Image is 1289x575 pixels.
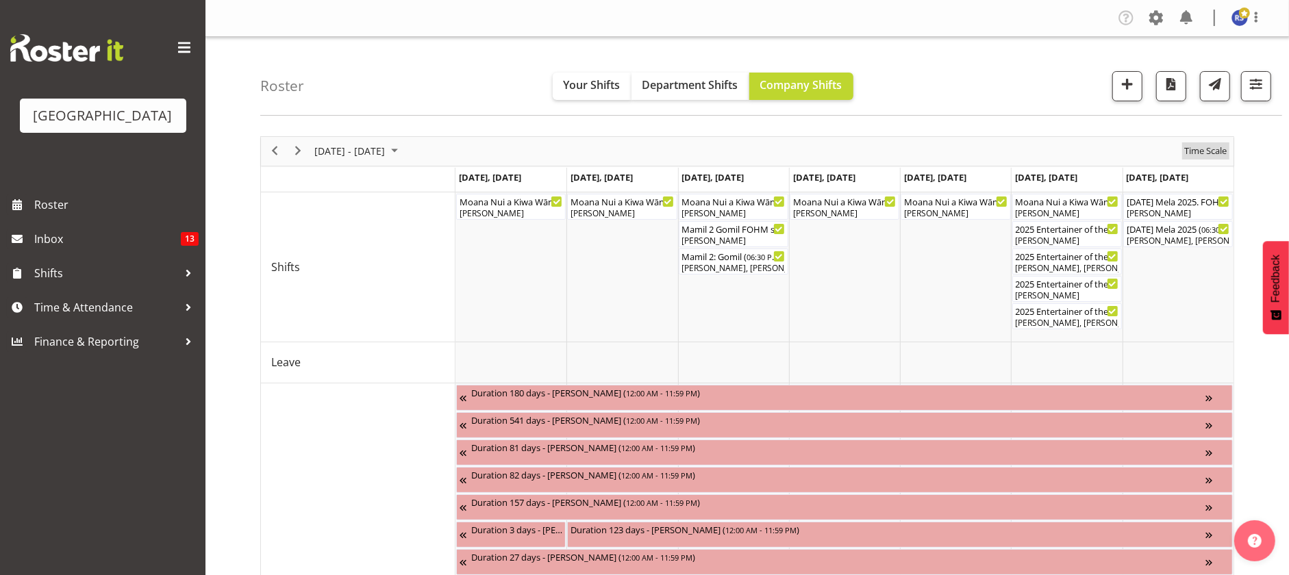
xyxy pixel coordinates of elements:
[271,259,300,275] span: Shifts
[34,297,178,318] span: Time & Attendance
[34,194,199,215] span: Roster
[271,354,301,370] span: Leave
[1241,71,1271,101] button: Filter Shifts
[571,522,1205,536] div: Duration 123 days - [PERSON_NAME] ( )
[1123,194,1233,220] div: Shifts"s event - Diwali Mela 2025. FOHM Shift Begin From Sunday, October 5, 2025 at 5:45:00 PM GM...
[901,194,1010,220] div: Shifts"s event - Moana Nui a Kiwa Wānanga Cargo Shed Begin From Friday, October 3, 2025 at 8:15:0...
[682,207,785,220] div: [PERSON_NAME]
[266,142,284,159] button: Previous
[34,105,173,126] div: [GEOGRAPHIC_DATA]
[621,470,692,481] span: 12:00 AM - 11:59 PM
[904,171,966,183] span: [DATE], [DATE]
[1183,142,1228,159] span: Time Scale
[682,262,785,274] div: [PERSON_NAME], [PERSON_NAME], [PERSON_NAME], [PERSON_NAME], [PERSON_NAME], [PERSON_NAME], [PERSON...
[1016,290,1118,302] div: [PERSON_NAME]
[286,137,310,166] div: next period
[261,192,455,342] td: Shifts resource
[760,77,842,92] span: Company Shifts
[631,73,749,100] button: Department Shifts
[904,194,1007,208] div: Moana Nui a Kiwa Wānanga Cargo Shed ( )
[1012,221,1122,247] div: Shifts"s event - 2025 Entertainer of the Year FOHM shift - MATINEE Begin From Saturday, October 4...
[749,73,853,100] button: Company Shifts
[571,207,673,220] div: [PERSON_NAME]
[1263,241,1289,334] button: Feedback - Show survey
[571,194,673,208] div: Moana Nui a Kiwa Wānanga Cargo Shed ( )
[263,137,286,166] div: previous period
[310,137,406,166] div: Sep 29 - Oct 05, 2025
[621,552,692,563] span: 12:00 AM - 11:59 PM
[904,207,1007,220] div: [PERSON_NAME]
[456,412,1233,438] div: Unavailability"s event - Duration 541 days - Thomas Bohanna Begin From Tuesday, July 8, 2025 at 1...
[682,171,744,183] span: [DATE], [DATE]
[1016,222,1118,235] div: 2025 Entertainer of the Year FOHM shift - MATINEE ( )
[261,342,455,383] td: Leave resource
[289,142,308,159] button: Next
[1200,71,1230,101] button: Send a list of all shifts for the selected filtered period to all rostered employees.
[1127,235,1229,247] div: [PERSON_NAME], [PERSON_NAME], [PERSON_NAME], [PERSON_NAME], [PERSON_NAME], [PERSON_NAME], [PERSON...
[10,34,123,62] img: Rosterit website logo
[456,467,1233,493] div: Unavailability"s event - Duration 82 days - David Fourie Begin From Wednesday, August 20, 2025 at...
[1156,71,1186,101] button: Download a PDF of the roster according to the set date range.
[1201,224,1273,235] span: 06:30 PM - 11:30 PM
[34,263,178,283] span: Shifts
[621,442,692,453] span: 12:00 AM - 11:59 PM
[1015,171,1077,183] span: [DATE], [DATE]
[1012,303,1122,329] div: Shifts"s event - 2025 Entertainer of the Year - EVENING Begin From Saturday, October 4, 2025 at 5...
[1127,194,1229,208] div: [DATE] Mela 2025. FOHM Shift ( )
[1012,248,1122,274] div: Shifts"s event - 2025 Entertainer of the Year - MATINEE Begin From Saturday, October 4, 2025 at 1...
[471,468,1205,481] div: Duration 82 days - [PERSON_NAME] ( )
[471,440,1205,454] div: Duration 81 days - [PERSON_NAME] ( )
[456,194,566,220] div: Shifts"s event - Moana Nui a Kiwa Wānanga Cargo Shed Begin From Monday, September 29, 2025 at 8:1...
[1123,221,1233,247] div: Shifts"s event - Diwali Mela 2025 Begin From Sunday, October 5, 2025 at 6:30:00 PM GMT+13:00 Ends...
[471,522,562,536] div: Duration 3 days - [PERSON_NAME] Awhina [PERSON_NAME] ( )
[456,549,1233,575] div: Unavailability"s event - Duration 27 days - Caro Richards Begin From Saturday, September 27, 2025...
[460,207,562,220] div: [PERSON_NAME]
[471,385,1205,399] div: Duration 180 days - [PERSON_NAME] ( )
[1016,304,1118,318] div: 2025 Entertainer of the Year - EVENING ( )
[682,235,785,247] div: [PERSON_NAME]
[682,249,785,263] div: Mamil 2: Gomil ( )
[34,331,178,352] span: Finance & Reporting
[1127,207,1229,220] div: [PERSON_NAME]
[747,251,818,262] span: 06:30 PM - 09:30 PM
[456,439,1233,465] div: Unavailability"s event - Duration 81 days - Grace Cavell Begin From Thursday, July 17, 2025 at 12...
[1248,534,1262,548] img: help-xxl-2.png
[459,171,521,183] span: [DATE], [DATE]
[456,385,1233,411] div: Unavailability"s event - Duration 180 days - Katrina Luca Begin From Friday, July 4, 2025 at 12:0...
[1012,194,1122,220] div: Shifts"s event - Moana Nui a Kiwa Wānanga Cargo Shed Begin From Saturday, October 4, 2025 at 10:0...
[1231,10,1248,26] img: robyn-shefer9526.jpg
[1012,276,1122,302] div: Shifts"s event - 2025 Entertainer of the Year FOHM shift - EVENING Begin From Saturday, October 4...
[564,77,621,92] span: Your Shifts
[793,171,855,183] span: [DATE], [DATE]
[793,207,896,220] div: [PERSON_NAME]
[626,415,697,426] span: 12:00 AM - 11:59 PM
[682,222,785,235] div: Mamil 2 Gomil FOHM shift ( )
[1112,71,1142,101] button: Add a new shift
[626,497,697,508] span: 12:00 AM - 11:59 PM
[682,194,785,208] div: Moana Nui a Kiwa Wānanga Cargo Shed ( )
[567,522,1233,548] div: Unavailability"s event - Duration 123 days - Fiona Macnab Begin From Tuesday, September 30, 2025 ...
[725,524,797,535] span: 12:00 AM - 11:59 PM
[471,550,1205,563] div: Duration 27 days - [PERSON_NAME] ( )
[1016,194,1118,208] div: Moana Nui a Kiwa Wānanga Cargo Shed ( )
[553,73,631,100] button: Your Shifts
[793,194,896,208] div: Moana Nui a Kiwa Wānanga Cargo Shed ( )
[626,387,697,398] span: 12:00 AM - 11:59 PM
[260,78,304,94] h4: Roster
[312,142,404,159] button: October 2025
[1127,171,1189,183] span: [DATE], [DATE]
[679,194,788,220] div: Shifts"s event - Moana Nui a Kiwa Wānanga Cargo Shed Begin From Wednesday, October 1, 2025 at 8:1...
[460,194,562,208] div: Moana Nui a Kiwa Wānanga Cargo Shed ( )
[1127,222,1229,235] div: [DATE] Mela 2025 ( )
[1016,207,1118,220] div: [PERSON_NAME]
[471,413,1205,426] div: Duration 541 days - [PERSON_NAME] ( )
[1016,262,1118,274] div: [PERSON_NAME], [PERSON_NAME], [PERSON_NAME], [PERSON_NAME], [PERSON_NAME], [PERSON_NAME]
[471,495,1205,509] div: Duration 157 days - [PERSON_NAME] ( )
[790,194,899,220] div: Shifts"s event - Moana Nui a Kiwa Wānanga Cargo Shed Begin From Thursday, October 2, 2025 at 8:15...
[679,221,788,247] div: Shifts"s event - Mamil 2 Gomil FOHM shift Begin From Wednesday, October 1, 2025 at 5:45:00 PM GMT...
[571,171,633,183] span: [DATE], [DATE]
[1016,235,1118,247] div: [PERSON_NAME]
[181,232,199,246] span: 13
[1016,277,1118,290] div: 2025 Entertainer of the Year FOHM shift - EVENING ( )
[1270,255,1282,303] span: Feedback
